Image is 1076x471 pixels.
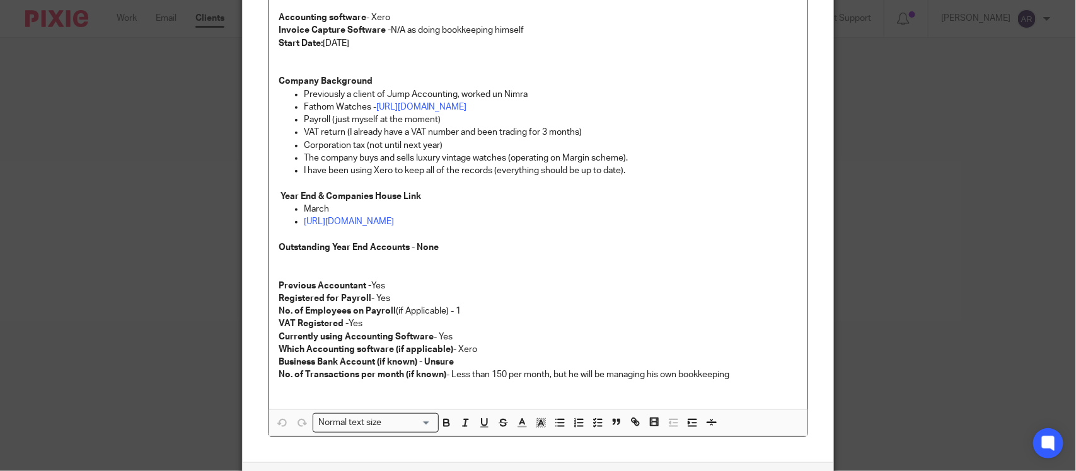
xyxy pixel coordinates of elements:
strong: No. of Transactions per month (if known) [279,370,446,379]
p: VAT return (I already have a VAT number and been trading for 3 months) [304,126,797,139]
a: [URL][DOMAIN_NAME] [376,103,466,111]
p: - Yes [279,292,797,305]
strong: Currently using Accounting Software [279,332,434,341]
strong: Which Accounting software (if applicable) [279,345,453,354]
p: I have been using Xero to keep all of the records (everything should be up to date). [304,164,797,177]
input: Search for option [386,416,431,429]
strong: Outstanding Year End Accounts - None [279,243,439,252]
strong: Registered for Payroll [279,294,371,303]
p: - Yes [279,331,797,343]
p: March [304,203,797,215]
p: [DATE] [279,37,797,50]
strong: VAT Registered - [279,319,349,328]
strong: Invoice Capture Software - [279,26,391,35]
p: Corporation tax (not until next year) [304,139,797,152]
strong: Year End & Companies House Link [281,192,421,201]
p: Fathom Watches - [304,101,797,113]
p: Payroll (just myself at the moment) [304,113,797,126]
strong: Business Bank Account (if known) - Unsure [279,358,454,366]
strong: Company Background [279,77,373,86]
strong: No. of Employees on Payroll [279,307,396,315]
p: (if Applicable) - 1 [279,305,797,317]
strong: Start Date: [279,39,323,48]
p: Yes [279,317,797,330]
p: Yes [279,280,797,292]
div: Search for option [313,413,439,433]
a: [URL][DOMAIN_NAME] [304,217,394,226]
strong: Previous Accountant - [279,281,371,290]
strong: Accounting software [279,13,366,22]
p: - Xero N/A as doing bookkeeping himself [279,11,797,37]
p: Previously a client of Jump Accounting, worked un Nimra [304,88,797,101]
p: The company buys and sells luxury vintage watches (operating on Margin scheme). [304,152,797,164]
p: - Less than 150 per month, but he will be managing his own bookkeeping [279,368,797,381]
span: Normal text size [316,416,385,429]
p: - Xero [279,343,797,369]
